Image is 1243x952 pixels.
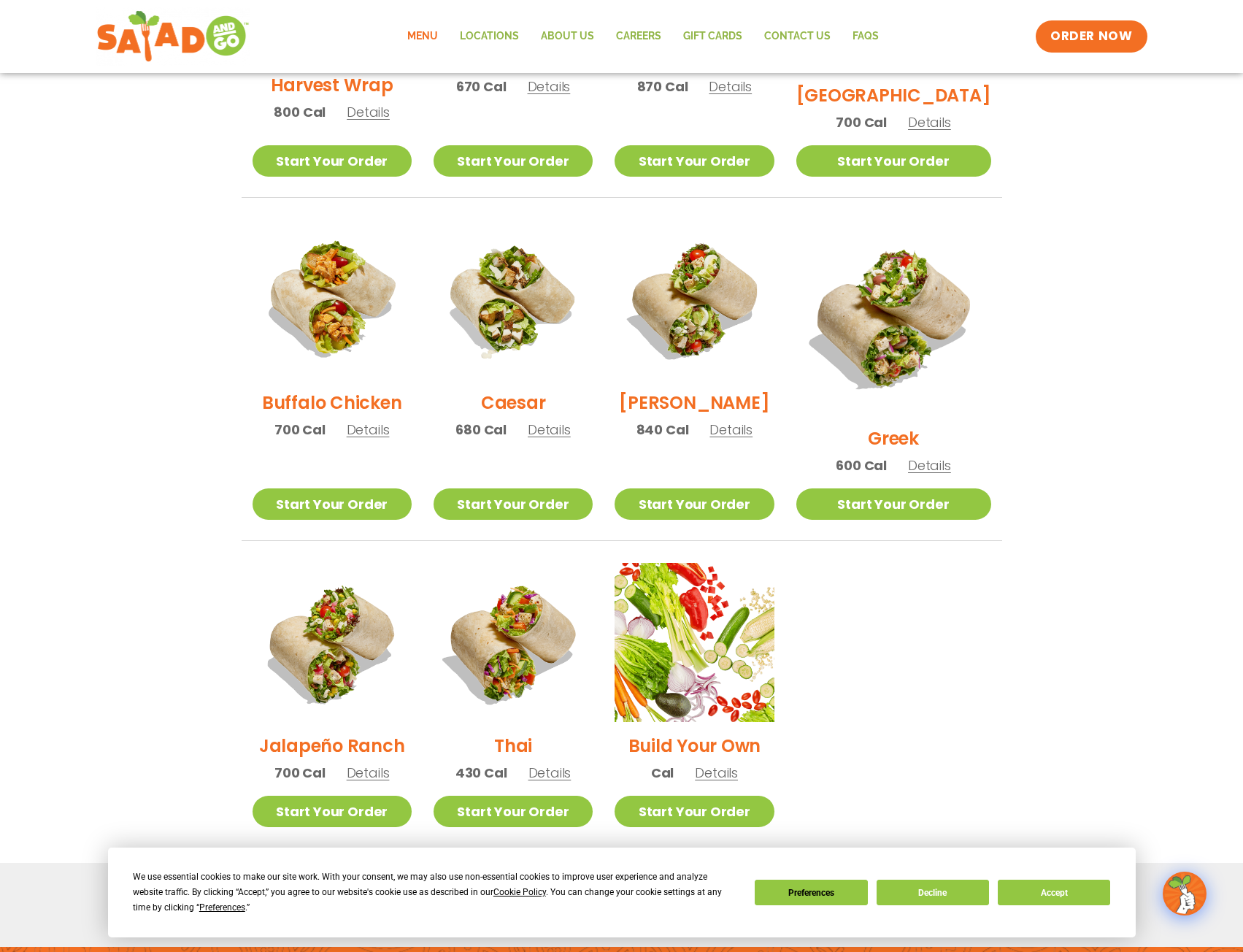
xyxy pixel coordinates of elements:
img: Product photo for Greek Wrap [796,220,991,415]
a: Start Your Order [434,488,593,520]
img: Product photo for Jalapeño Ranch Wrap [253,563,412,722]
span: Preferences [199,902,245,913]
h2: Jalapeño Ranch [259,733,405,759]
img: Product photo for Caesar Wrap [434,220,593,379]
div: We use essential cookies to make our site work. With your consent, we may also use non-essential ... [133,870,737,915]
a: Start Your Order [796,488,991,520]
img: Product photo for Build Your Own [615,563,774,722]
span: Details [347,103,390,121]
img: Product photo for Buffalo Chicken Wrap [253,220,412,379]
a: Start Your Order [253,796,412,827]
h2: Caesar [481,390,546,415]
span: Details [908,113,951,131]
a: Contact Us [753,20,842,53]
span: 800 Cal [274,102,326,122]
h2: [PERSON_NAME] [619,390,769,415]
h2: Thai [494,733,532,759]
h2: Greek [868,426,919,451]
a: GIFT CARDS [672,20,753,53]
img: Product photo for Thai Wrap [434,563,593,722]
span: 430 Cal [455,763,507,783]
span: Details [528,764,572,782]
span: 840 Cal [636,420,689,439]
div: Cookie Consent Prompt [108,848,1136,937]
span: Details [347,764,390,782]
button: Decline [877,880,989,905]
a: Start Your Order [796,145,991,177]
span: 600 Cal [836,456,887,475]
img: Product photo for Cobb Wrap [615,220,774,379]
span: 680 Cal [455,420,507,439]
a: Start Your Order [615,145,774,177]
h2: [GEOGRAPHIC_DATA] [796,82,991,108]
span: ORDER NOW [1050,28,1132,45]
a: Start Your Order [434,145,593,177]
button: Preferences [755,880,867,905]
nav: Menu [396,20,890,53]
a: Start Your Order [615,488,774,520]
span: 670 Cal [456,77,507,96]
a: Menu [396,20,449,53]
a: ORDER NOW [1036,20,1147,53]
span: 700 Cal [274,763,326,783]
span: Details [709,421,753,439]
a: About Us [530,20,605,53]
span: Details [695,764,738,782]
a: Start Your Order [615,796,774,827]
span: Cal [651,763,674,783]
span: Details [528,421,571,439]
span: Details [347,421,390,439]
a: Locations [449,20,530,53]
a: Start Your Order [434,796,593,827]
a: FAQs [842,20,890,53]
a: Start Your Order [253,145,412,177]
img: new-SAG-logo-768×292 [96,7,250,66]
span: Details [908,456,951,475]
span: Details [709,77,752,96]
a: Start Your Order [253,488,412,520]
span: 700 Cal [836,112,887,132]
button: Accept [998,880,1110,905]
span: 870 Cal [637,77,688,96]
span: Cookie Policy [493,887,546,897]
h2: Buffalo Chicken [262,390,401,415]
h2: Build Your Own [628,733,761,759]
span: 700 Cal [274,420,326,439]
img: wpChatIcon [1164,873,1205,914]
a: Careers [605,20,672,53]
span: Details [528,77,571,96]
